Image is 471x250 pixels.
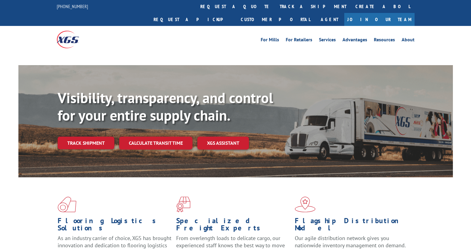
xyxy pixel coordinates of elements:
h1: Flagship Distribution Model [295,217,409,235]
b: Visibility, transparency, and control for your entire supply chain. [58,88,273,125]
a: Customer Portal [236,13,315,26]
a: Agent [315,13,344,26]
a: Advantages [342,37,367,44]
a: About [402,37,415,44]
img: xgs-icon-flagship-distribution-model-red [295,197,316,212]
span: Our agile distribution network gives you nationwide inventory management on demand. [295,235,406,249]
a: Services [319,37,336,44]
a: Calculate transit time [119,137,193,150]
h1: Specialized Freight Experts [176,217,290,235]
h1: Flooring Logistics Solutions [58,217,172,235]
a: For Mills [261,37,279,44]
a: Request a pickup [149,13,236,26]
a: Resources [374,37,395,44]
img: xgs-icon-focused-on-flooring-red [176,197,190,212]
img: xgs-icon-total-supply-chain-intelligence-red [58,197,76,212]
a: Join Our Team [344,13,415,26]
a: For Retailers [286,37,312,44]
a: XGS ASSISTANT [197,137,249,150]
a: [PHONE_NUMBER] [57,3,88,9]
a: Track shipment [58,137,114,149]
